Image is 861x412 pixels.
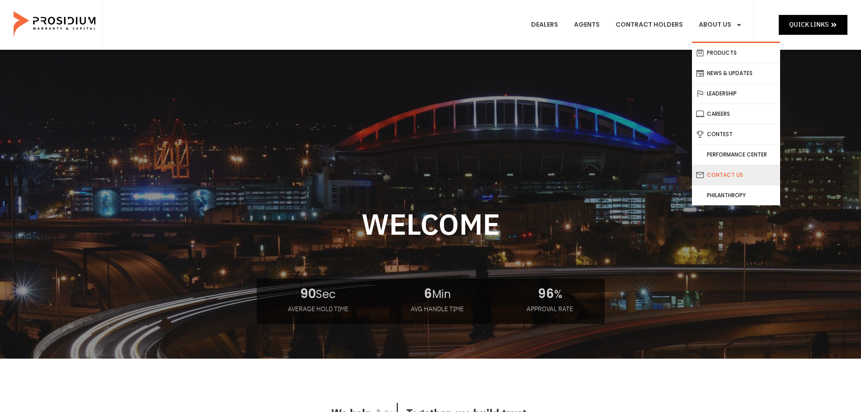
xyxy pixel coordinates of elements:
[692,165,780,185] a: Contact Us
[779,15,847,34] a: Quick Links
[692,145,780,165] a: Performance Center
[692,104,780,124] a: Careers
[692,43,780,63] a: Products
[524,8,749,42] nav: Menu
[692,84,780,104] a: Leadership
[524,8,565,42] a: Dealers
[567,8,607,42] a: Agents
[692,185,780,205] a: Philanthropy
[692,8,749,42] a: About Us
[609,8,690,42] a: Contract Holders
[692,63,780,83] a: News & Updates
[692,124,780,144] a: Contest
[692,42,780,205] ul: About Us
[789,19,828,30] span: Quick Links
